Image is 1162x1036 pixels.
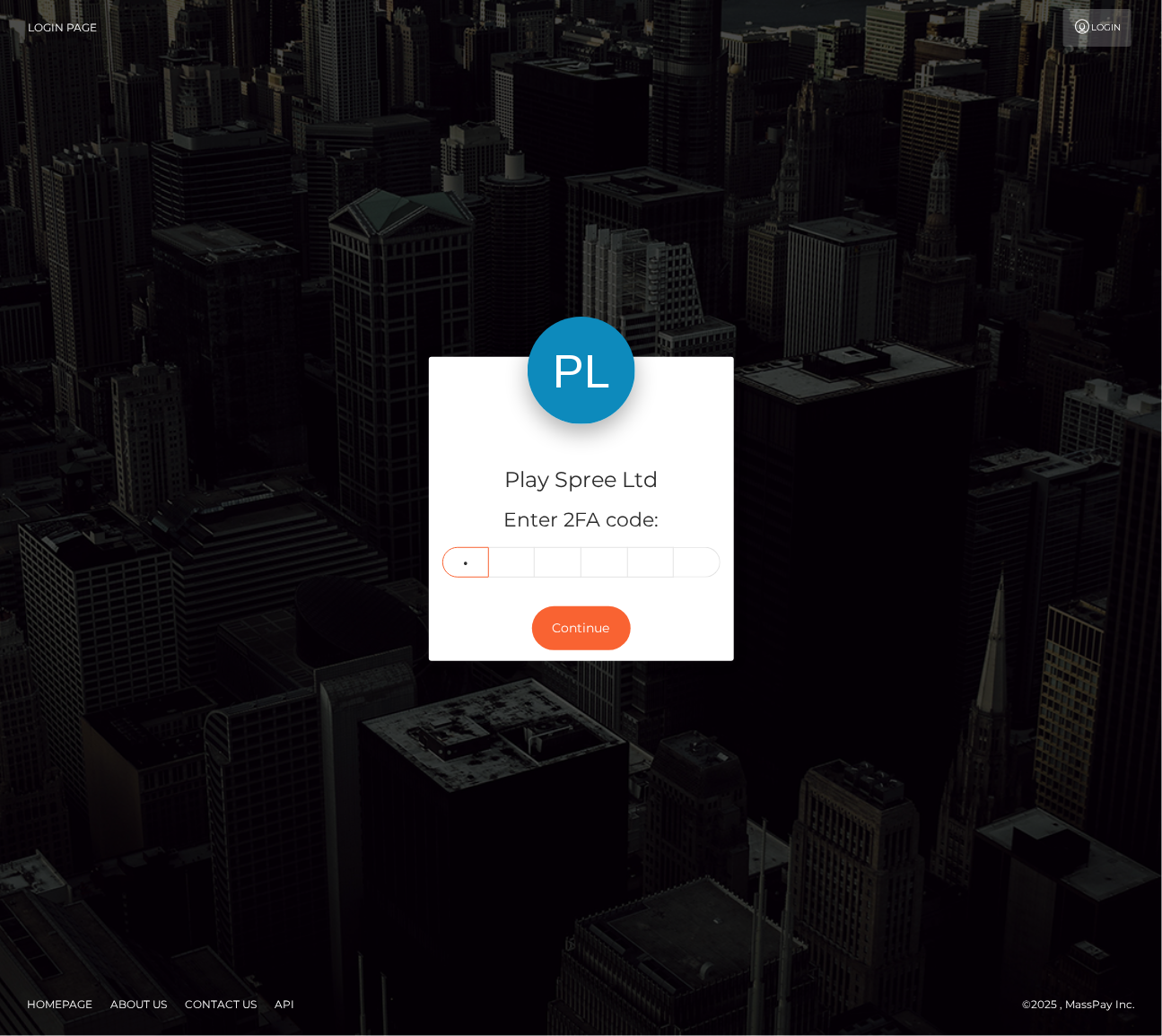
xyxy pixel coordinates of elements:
[528,317,635,424] img: Play Spree Ltd
[1063,9,1131,47] a: Login
[532,606,631,650] button: Continue
[178,990,264,1018] a: Contact Us
[1022,995,1149,1014] div: © 2025 , MassPay Inc.
[267,990,301,1018] a: API
[103,990,174,1018] a: About Us
[442,507,721,535] h5: Enter 2FA code:
[20,990,100,1018] a: Homepage
[442,465,721,496] h4: Play Spree Ltd
[28,9,97,47] a: Login Page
